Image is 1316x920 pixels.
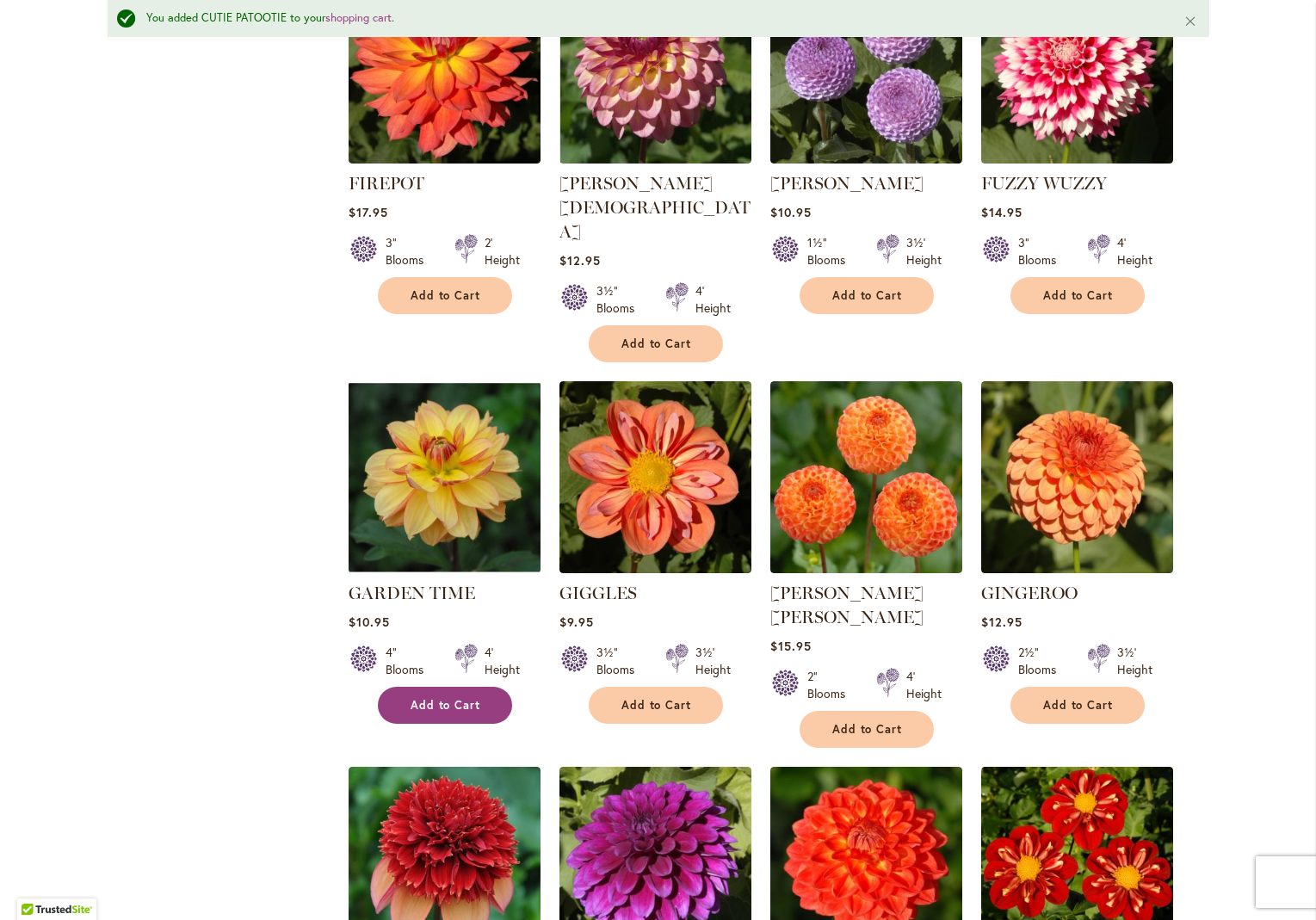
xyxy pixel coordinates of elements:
[770,173,924,194] a: [PERSON_NAME]
[559,583,637,603] a: GIGGLES
[1117,234,1152,269] div: 4' Height
[349,381,541,573] img: GARDEN TIME
[770,583,924,627] a: [PERSON_NAME] [PERSON_NAME]
[981,204,1023,220] span: $14.95
[559,151,751,167] a: Foxy Lady
[349,151,541,167] a: FIREPOT
[596,282,645,317] div: 3½" Blooms
[695,282,731,317] div: 4' Height
[695,644,731,678] div: 3½' Height
[349,173,424,194] a: FIREPOT
[146,10,1158,27] div: You added CUTIE PATOOTIE to your .
[906,234,942,269] div: 3½' Height
[981,151,1173,167] a: FUZZY WUZZY
[832,722,903,737] span: Add to Cart
[378,687,512,724] button: Add to Cart
[1018,234,1066,269] div: 3" Blooms
[559,252,601,269] span: $12.95
[800,711,934,748] button: Add to Cart
[807,234,856,269] div: 1½" Blooms
[349,560,541,577] a: GARDEN TIME
[411,698,481,713] span: Add to Cart
[325,10,392,25] a: shopping cart
[349,204,388,220] span: $17.95
[621,698,692,713] span: Add to Cart
[349,583,475,603] a: GARDEN TIME
[485,644,520,678] div: 4' Height
[559,560,751,577] a: GIGGLES
[559,173,751,242] a: [PERSON_NAME][DEMOGRAPHIC_DATA]
[981,560,1173,577] a: GINGEROO
[559,614,594,630] span: $9.95
[981,614,1023,630] span: $12.95
[1117,644,1152,678] div: 3½' Height
[1010,687,1145,724] button: Add to Cart
[770,560,962,577] a: GINGER WILLO
[770,204,812,220] span: $10.95
[621,337,692,351] span: Add to Cart
[485,234,520,269] div: 2' Height
[1043,698,1114,713] span: Add to Cart
[13,859,61,907] iframe: Launch Accessibility Center
[589,325,723,362] button: Add to Cart
[906,668,942,702] div: 4' Height
[596,644,645,678] div: 3½" Blooms
[559,381,751,573] img: GIGGLES
[981,173,1107,194] a: FUZZY WUZZY
[589,687,723,724] button: Add to Cart
[807,668,856,702] div: 2" Blooms
[386,644,434,678] div: 4" Blooms
[1043,288,1114,303] span: Add to Cart
[1010,277,1145,314] button: Add to Cart
[981,381,1173,573] img: GINGEROO
[800,277,934,314] button: Add to Cart
[349,614,390,630] span: $10.95
[1018,644,1066,678] div: 2½" Blooms
[770,151,962,167] a: FRANK HOLMES
[832,288,903,303] span: Add to Cart
[770,638,812,654] span: $15.95
[770,381,962,573] img: GINGER WILLO
[981,583,1078,603] a: GINGEROO
[378,277,512,314] button: Add to Cart
[411,288,481,303] span: Add to Cart
[386,234,434,269] div: 3" Blooms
